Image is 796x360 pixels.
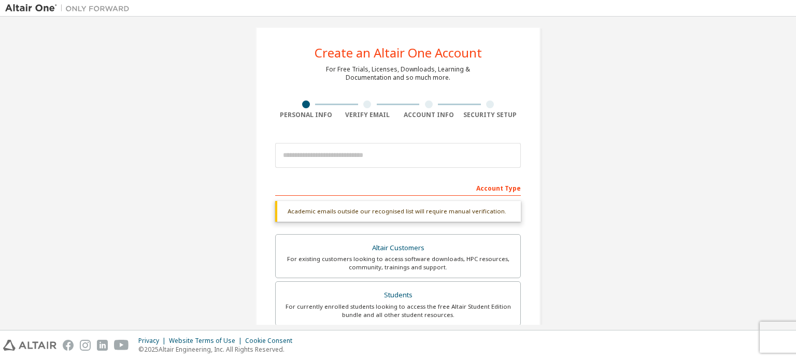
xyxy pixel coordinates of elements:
[337,111,399,119] div: Verify Email
[326,65,470,82] div: For Free Trials, Licenses, Downloads, Learning & Documentation and so much more.
[5,3,135,13] img: Altair One
[275,201,521,222] div: Academic emails outside our recognised list will require manual verification.
[315,47,482,59] div: Create an Altair One Account
[138,337,169,345] div: Privacy
[80,340,91,351] img: instagram.svg
[282,303,514,319] div: For currently enrolled students looking to access the free Altair Student Edition bundle and all ...
[3,340,56,351] img: altair_logo.svg
[275,179,521,196] div: Account Type
[460,111,521,119] div: Security Setup
[282,255,514,271] div: For existing customers looking to access software downloads, HPC resources, community, trainings ...
[114,340,129,351] img: youtube.svg
[97,340,108,351] img: linkedin.svg
[245,337,298,345] div: Cookie Consent
[169,337,245,345] div: Website Terms of Use
[398,111,460,119] div: Account Info
[282,241,514,255] div: Altair Customers
[138,345,298,354] p: © 2025 Altair Engineering, Inc. All Rights Reserved.
[275,111,337,119] div: Personal Info
[282,288,514,303] div: Students
[63,340,74,351] img: facebook.svg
